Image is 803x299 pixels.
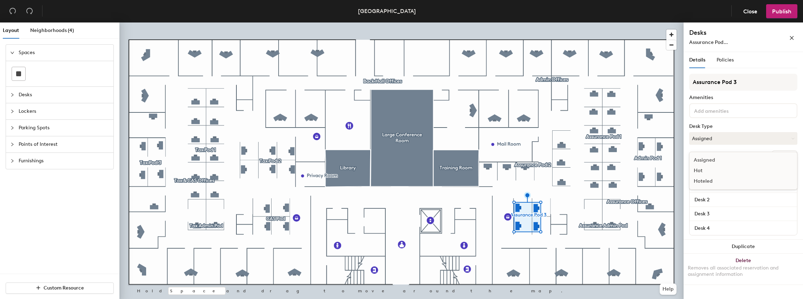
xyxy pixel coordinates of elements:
[684,240,803,254] button: Duplicate
[10,159,14,163] span: collapsed
[689,124,797,129] div: Desk Type
[737,4,763,18] button: Close
[30,27,74,33] span: Neighborhoods (4)
[10,142,14,147] span: collapsed
[717,57,734,63] span: Policies
[688,265,799,278] div: Removes all associated reservation and assignment information
[689,132,797,145] button: Assigned
[44,285,84,291] span: Custom Resource
[689,28,766,37] h4: Desks
[660,284,677,295] button: Help
[690,165,760,176] div: Hot
[19,87,109,103] span: Desks
[10,126,14,130] span: collapsed
[19,45,109,61] span: Spaces
[690,176,760,187] div: Hoteled
[766,4,797,18] button: Publish
[691,195,796,205] input: Unnamed desk
[10,109,14,113] span: collapsed
[789,35,794,40] span: close
[19,153,109,169] span: Furnishings
[6,4,20,18] button: Undo (⌘ + Z)
[689,57,705,63] span: Details
[772,150,797,162] button: Ungroup
[689,39,728,45] span: Assurance Pod...
[689,95,797,100] div: Amenities
[691,223,796,233] input: Unnamed desk
[19,103,109,119] span: Lockers
[684,254,803,285] button: DeleteRemoves all associated reservation and assignment information
[693,106,756,115] input: Add amenities
[10,93,14,97] span: collapsed
[9,7,16,14] span: undo
[691,209,796,219] input: Unnamed desk
[19,136,109,152] span: Points of Interest
[6,282,114,294] button: Custom Resource
[772,8,791,15] span: Publish
[358,7,416,15] div: [GEOGRAPHIC_DATA]
[22,4,37,18] button: Redo (⌘ + ⇧ + Z)
[690,155,760,165] div: Assigned
[10,51,14,55] span: expanded
[19,120,109,136] span: Parking Spots
[743,8,757,15] span: Close
[3,27,19,33] span: Layout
